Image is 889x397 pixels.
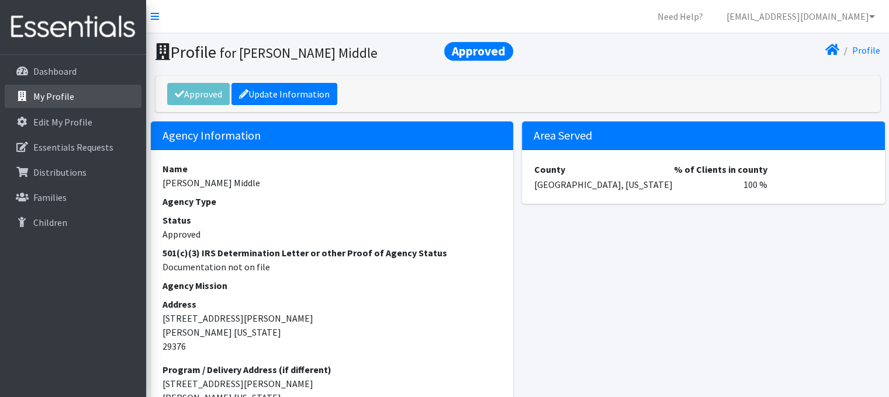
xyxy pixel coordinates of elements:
[162,260,502,274] dd: Documentation not on file
[33,65,77,77] p: Dashboard
[648,5,712,28] a: Need Help?
[162,227,502,241] dd: Approved
[162,176,502,190] dd: [PERSON_NAME] Middle
[162,213,502,227] dt: Status
[852,44,880,56] a: Profile
[162,297,502,353] address: [STREET_ADDRESS][PERSON_NAME] [PERSON_NAME] [US_STATE] 29376
[33,90,74,102] p: My Profile
[5,85,141,108] a: My Profile
[673,177,768,192] td: 100 %
[162,298,196,310] strong: Address
[155,42,514,62] h1: Profile
[5,211,141,234] a: Children
[33,116,92,128] p: Edit My Profile
[162,364,331,375] strong: Program / Delivery Address (if different)
[220,44,378,61] small: for [PERSON_NAME] Middle
[5,60,141,83] a: Dashboard
[444,42,513,61] span: Approved
[162,194,502,208] dt: Agency Type
[162,246,502,260] dt: 501(c)(3) IRS Determination Letter or other Proof of Agency Status
[162,278,502,292] dt: Agency Mission
[5,8,141,47] img: HumanEssentials
[231,83,337,105] a: Update Information
[534,162,673,177] th: County
[534,177,673,192] td: [GEOGRAPHIC_DATA], [US_STATE]
[33,217,67,228] p: Children
[5,186,141,209] a: Families
[151,121,514,150] h5: Agency Information
[717,5,884,28] a: [EMAIL_ADDRESS][DOMAIN_NAME]
[33,166,87,178] p: Distributions
[673,162,768,177] th: % of Clients in county
[5,135,141,159] a: Essentials Requests
[33,141,113,153] p: Essentials Requests
[5,110,141,134] a: Edit My Profile
[162,162,502,176] dt: Name
[5,161,141,184] a: Distributions
[33,191,67,203] p: Families
[522,121,885,150] h5: Area Served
